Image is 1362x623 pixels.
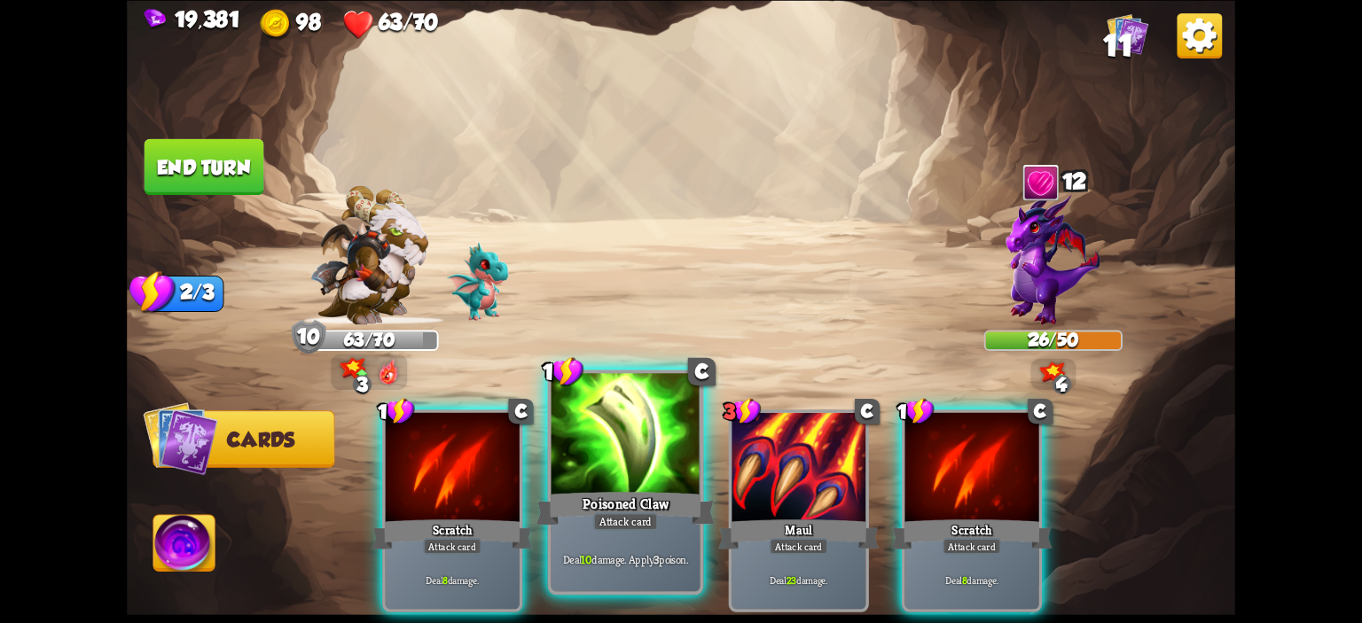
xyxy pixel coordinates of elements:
[962,572,967,586] b: 8
[908,572,1036,586] p: Deal damage.
[555,551,697,566] p: Deal damage. Apply poison.
[1039,362,1067,385] img: Bonus_Damage_Icon.png
[943,538,1001,554] div: Attack card
[129,269,176,315] img: Stamina_Icon.png
[1028,399,1053,424] div: C
[447,242,508,320] img: Void_Dragon_Baby.png
[153,410,334,467] button: Cards
[543,355,584,386] div: 1
[593,512,658,531] div: Attack card
[372,516,533,551] div: Scratch
[261,8,321,39] div: Gold
[379,8,438,33] span: 63/70
[724,397,761,425] div: 3
[1177,13,1222,58] img: Options_Button.png
[153,275,223,311] div: 2/3
[442,572,448,586] b: 8
[770,538,828,554] div: Attack card
[891,516,1052,551] div: Scratch
[296,8,321,33] span: 98
[153,515,215,577] img: Ability_Icon.png
[310,185,429,324] img: Barbarian_Dragon.png
[688,357,716,385] div: C
[340,357,367,381] img: Bonus_Damage_Icon.png
[145,138,264,194] button: End turn
[855,399,880,424] div: C
[897,397,935,425] div: 1
[343,8,374,39] img: Heart.png
[353,375,372,393] div: 3
[145,6,239,31] div: Gems
[509,399,534,424] div: C
[378,357,399,385] img: DragonFury.png
[654,551,659,566] b: 3
[227,428,294,450] span: Cards
[1006,191,1100,324] img: Dracula_Dragon.png
[388,572,516,586] p: Deal damage.
[423,538,481,554] div: Attack card
[145,8,167,28] img: Gem.png
[986,331,1121,349] div: 26/50
[984,160,1123,206] div: 12
[581,551,591,566] b: 10
[1107,13,1148,59] div: View all the cards in your deck
[261,8,292,39] img: Gold.png
[378,397,415,425] div: 1
[718,516,879,551] div: Maul
[787,572,796,586] b: 23
[1103,28,1132,62] span: 11
[301,331,436,349] div: 63/70
[1053,375,1071,393] div: 4
[735,572,863,586] p: Deal damage.
[143,401,217,475] img: Cards_Icon.png
[1107,13,1148,55] img: Cards_Icon.png
[292,319,326,354] div: Armor
[536,488,716,528] div: Poisoned Claw
[343,8,438,39] div: Health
